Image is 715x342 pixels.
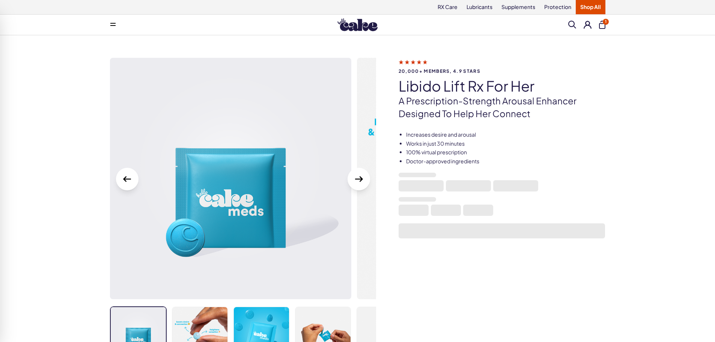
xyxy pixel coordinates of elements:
[599,21,605,29] button: 1
[603,19,609,25] span: 1
[406,158,605,165] li: Doctor-approved ingredients
[406,149,605,156] li: 100% virtual prescription
[348,168,370,190] button: Next Slide
[406,131,605,139] li: Increases desire and arousal
[399,69,605,74] span: 20,000+ members, 4.9 stars
[399,95,605,120] p: A prescription-strength arousal enhancer designed to help her connect
[116,168,138,190] button: Previous slide
[399,59,605,74] a: 20,000+ members, 4.9 stars
[399,78,605,94] h1: Libido Lift Rx For Her
[406,140,605,148] li: Works in just 30 minutes
[337,18,378,31] img: Hello Cake
[110,58,351,299] img: Libido Lift Rx For Her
